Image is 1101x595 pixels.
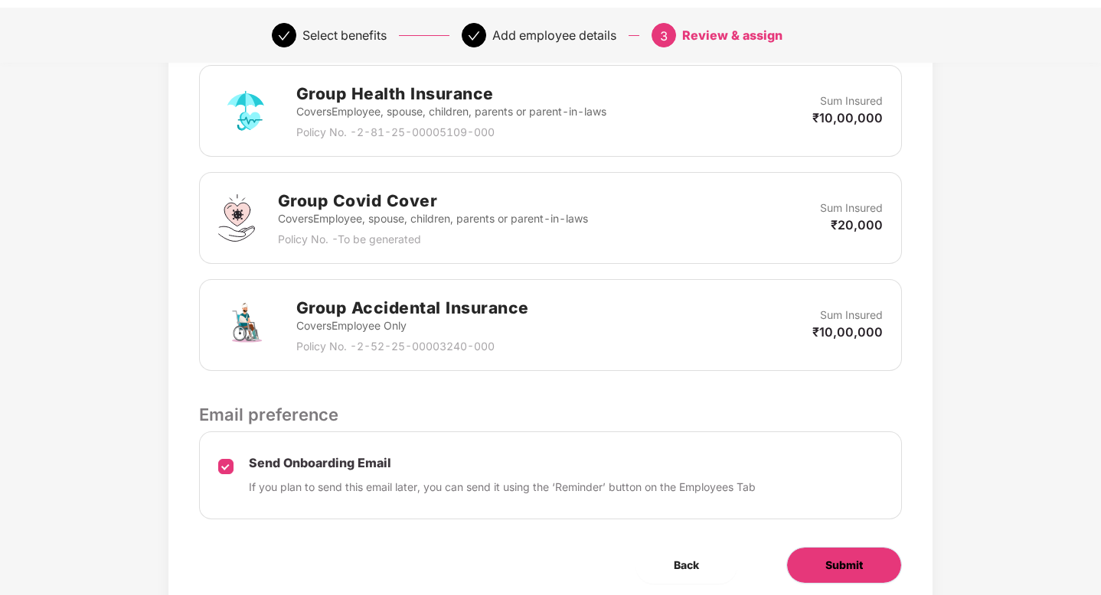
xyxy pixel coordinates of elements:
[635,547,737,584] button: Back
[199,402,903,428] p: Email preference
[278,188,588,213] h2: Group Covid Cover
[278,30,290,42] span: check
[218,297,273,353] img: svg+xml;base64,PHN2ZyB4bWxucz0iaHR0cDovL3d3dy53My5vcmcvMjAwMC9zdmciIHdpZHRoPSI3MiIgaGVpZ2h0PSI3Mi...
[820,307,883,324] p: Sum Insured
[660,28,668,44] span: 3
[249,479,756,496] p: If you plan to send this email later, you can send it using the ‘Reminder’ button on the Employee...
[674,557,699,574] span: Back
[831,216,883,233] p: ₹20,000
[302,23,387,47] div: Select benefits
[296,317,529,334] p: Covers Employee Only
[820,200,883,216] p: Sum Insured
[820,93,883,109] p: Sum Insured
[296,81,606,106] h2: Group Health Insurance
[682,23,782,47] div: Review & assign
[278,210,588,227] p: Covers Employee, spouse, children, parents or parent-in-laws
[218,194,255,242] img: svg+xml;base64,PHN2ZyB4bWxucz0iaHR0cDovL3d3dy53My5vcmcvMjAwMC9zdmciIHhtbG5zOnhsaW5rPSJodHRwOi8vd3...
[296,338,529,355] p: Policy No. - 2-52-25-00003240-000
[296,124,606,141] p: Policy No. - 2-81-25-00005109-000
[812,109,883,126] p: ₹10,00,000
[812,324,883,340] p: ₹10,00,000
[468,30,480,42] span: check
[825,557,863,574] span: Submit
[786,547,902,584] button: Submit
[249,455,756,471] p: Send Onboarding Email
[296,295,529,320] h2: Group Accidental Insurance
[278,231,588,248] p: Policy No. - To be generated
[218,83,273,138] img: svg+xml;base64,PHN2ZyB4bWxucz0iaHR0cDovL3d3dy53My5vcmcvMjAwMC9zdmciIHdpZHRoPSI3MiIgaGVpZ2h0PSI3Mi...
[296,103,606,120] p: Covers Employee, spouse, children, parents or parent-in-laws
[492,23,616,47] div: Add employee details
